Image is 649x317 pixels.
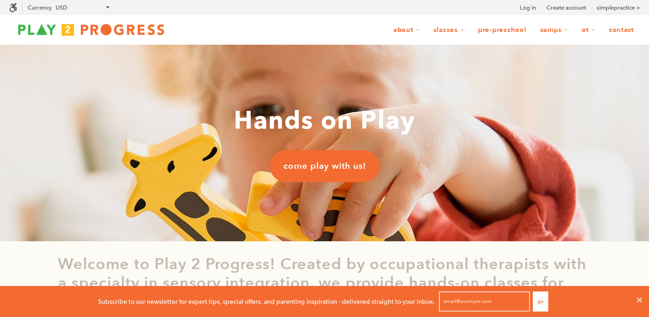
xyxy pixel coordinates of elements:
button: Go [533,291,548,312]
a: Pre-Preschool [472,21,532,39]
input: email@example.com [439,291,530,312]
a: Create account [546,3,586,12]
a: come play with us! [270,150,380,182]
a: Contact [603,21,640,39]
p: Subscribe to our newsletter for expert tips, special offers, and parenting inspiration - delivere... [98,296,435,307]
a: About [387,21,426,39]
img: Play2Progress logo [9,21,173,39]
a: Classes [428,21,470,39]
label: Currency [28,4,52,11]
a: Camps [534,21,574,39]
a: Log in [520,3,536,12]
a: OT [576,21,601,39]
span: come play with us! [283,160,366,172]
a: simplepractice > [597,3,640,12]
